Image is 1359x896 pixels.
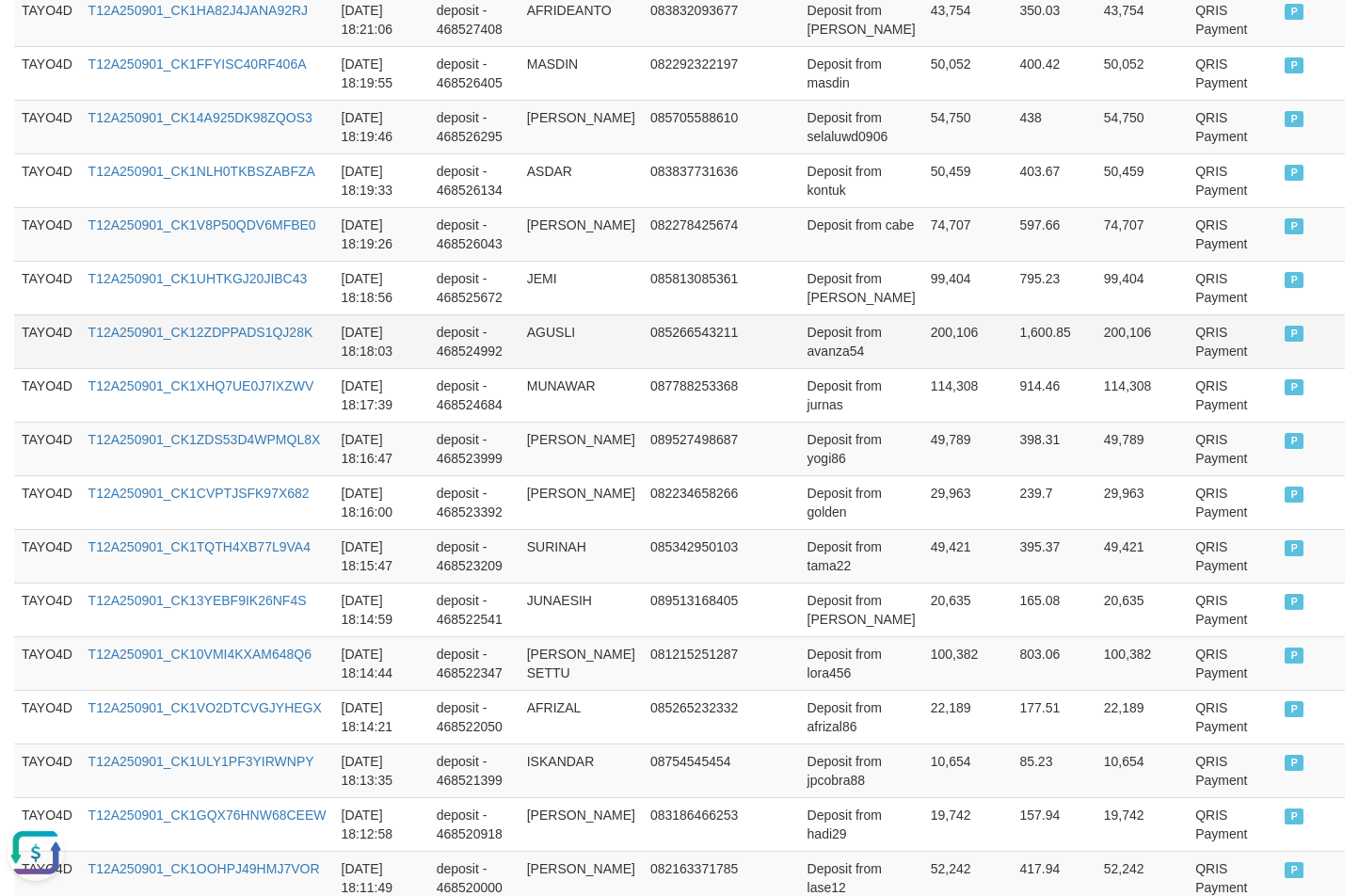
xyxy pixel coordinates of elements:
td: Deposit from cabe [800,207,923,261]
td: 99,404 [1096,261,1188,314]
td: TAYO4D [14,797,81,851]
td: 082278425674 [643,207,745,261]
td: 100,382 [923,636,1013,690]
td: 100,382 [1096,636,1188,690]
td: deposit - 468523392 [429,475,520,529]
td: MUNAWAR [520,368,643,422]
td: TAYO4D [14,744,81,797]
td: TAYO4D [14,690,81,744]
td: AGUSLI [520,314,643,368]
td: [DATE] 18:15:47 [334,529,429,583]
a: T12A250901_CK1CVPTJSFK97X682 [88,486,310,501]
td: 395.37 [1012,529,1095,583]
td: TAYO4D [14,100,81,153]
td: 85.23 [1012,744,1095,797]
td: Deposit from jpcobra88 [800,744,923,797]
td: deposit - 468520918 [429,797,520,851]
td: TAYO4D [14,583,81,636]
td: deposit - 468522050 [429,690,520,744]
td: 085265232332 [643,690,745,744]
td: [PERSON_NAME] [520,100,643,153]
td: 089513168405 [643,583,745,636]
td: deposit - 468521399 [429,744,520,797]
td: QRIS Payment [1188,690,1277,744]
td: QRIS Payment [1188,261,1277,314]
td: Deposit from afrizal86 [800,690,923,744]
td: 54,750 [923,100,1013,153]
td: [DATE] 18:18:03 [334,314,429,368]
td: 083837731636 [643,153,745,207]
td: [DATE] 18:16:00 [334,475,429,529]
td: 49,789 [923,422,1013,475]
a: T12A250901_CK1FFYISC40RF406A [88,56,307,72]
td: QRIS Payment [1188,636,1277,690]
a: T12A250901_CK1ZDS53D4WPMQL8X [88,432,321,447]
td: 157.94 [1012,797,1095,851]
td: [DATE] 18:19:55 [334,46,429,100]
td: QRIS Payment [1188,153,1277,207]
td: 438 [1012,100,1095,153]
td: Deposit from yogi86 [800,422,923,475]
td: [DATE] 18:17:39 [334,368,429,422]
td: 085813085361 [643,261,745,314]
td: 165.08 [1012,583,1095,636]
td: [DATE] 18:19:26 [334,207,429,261]
a: T12A250901_CK12ZDPPADS1QJ28K [88,325,313,340]
td: Deposit from masdin [800,46,923,100]
td: QRIS Payment [1188,475,1277,529]
td: 914.46 [1012,368,1095,422]
td: 398.31 [1012,422,1095,475]
td: 50,052 [1096,46,1188,100]
td: deposit - 468526295 [429,100,520,153]
td: TAYO4D [14,261,81,314]
td: 74,707 [923,207,1013,261]
span: PAID [1285,648,1303,664]
td: 22,189 [1096,690,1188,744]
td: [DATE] 18:18:56 [334,261,429,314]
td: 22,189 [923,690,1013,744]
td: JEMI [520,261,643,314]
a: T12A250901_CK14A925DK98ZQOS3 [88,110,312,125]
td: 085342950103 [643,529,745,583]
td: 19,742 [923,797,1013,851]
td: 082234658266 [643,475,745,529]
td: 083186466253 [643,797,745,851]
td: TAYO4D [14,636,81,690]
span: PAID [1285,272,1303,288]
td: deposit - 468525672 [429,261,520,314]
td: deposit - 468524684 [429,368,520,422]
span: PAID [1285,4,1303,20]
td: deposit - 468523209 [429,529,520,583]
td: Deposit from kontuk [800,153,923,207]
td: 403.67 [1012,153,1095,207]
td: Deposit from avanza54 [800,314,923,368]
td: 99,404 [923,261,1013,314]
td: 29,963 [923,475,1013,529]
td: Deposit from selaluwd0906 [800,100,923,153]
td: 54,750 [1096,100,1188,153]
button: Open LiveChat chat widget [8,8,64,64]
td: 087788253368 [643,368,745,422]
td: [DATE] 18:19:46 [334,100,429,153]
td: [DATE] 18:16:47 [334,422,429,475]
a: T12A250901_CK1XHQ7UE0J7IXZWV [88,378,314,393]
td: QRIS Payment [1188,422,1277,475]
span: PAID [1285,218,1303,234]
a: T12A250901_CK1VO2DTCVGJYHEGX [88,700,322,715]
td: TAYO4D [14,368,81,422]
td: Deposit from tama22 [800,529,923,583]
td: 803.06 [1012,636,1095,690]
td: 177.51 [1012,690,1095,744]
td: Deposit from hadi29 [800,797,923,851]
a: T12A250901_CK1ULY1PF3YIRWNPY [88,754,314,769]
span: PAID [1285,701,1303,717]
td: 20,635 [923,583,1013,636]
td: [PERSON_NAME] [520,797,643,851]
td: TAYO4D [14,422,81,475]
td: QRIS Payment [1188,207,1277,261]
span: PAID [1285,379,1303,395]
td: Deposit from golden [800,475,923,529]
td: 74,707 [1096,207,1188,261]
td: QRIS Payment [1188,100,1277,153]
span: PAID [1285,326,1303,342]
